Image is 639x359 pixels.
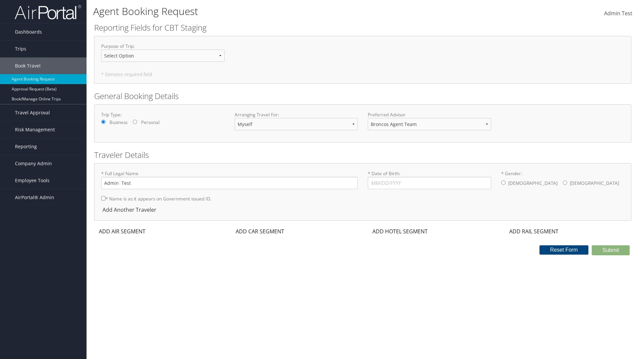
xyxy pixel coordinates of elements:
[94,227,149,235] div: ADD AIR SEGMENT
[109,119,127,126] label: Business
[563,180,567,185] input: * Gender:[DEMOGRAPHIC_DATA][DEMOGRAPHIC_DATA]
[501,180,506,185] input: * Gender:[DEMOGRAPHIC_DATA][DEMOGRAPHIC_DATA]
[368,170,491,189] label: * Date of Birth:
[15,189,54,206] span: AirPortal® Admin
[604,3,632,24] a: Admin Test
[141,119,159,126] label: Personal
[235,111,358,118] label: Arranging Travel For:
[508,177,557,189] label: [DEMOGRAPHIC_DATA]
[368,111,491,118] label: Preferred Advisor
[15,4,81,20] img: airportal-logo.png
[101,196,106,200] input: * Name is as it appears on Government issued ID.
[101,43,225,67] label: Purpose of Trip :
[15,138,37,155] span: Reporting
[539,245,589,255] button: Reset Form
[101,72,624,77] h5: * Denotes required field
[101,206,160,214] div: Add Another Traveler
[231,227,288,235] div: ADD CAR SEGMENT
[570,177,619,189] label: [DEMOGRAPHIC_DATA]
[101,170,358,189] label: * Full Legal Name
[501,170,625,190] label: * Gender:
[94,22,631,33] h2: Reporting Fields for CBT Staging
[93,4,453,18] h1: Agent Booking Request
[101,177,358,189] input: * Full Legal Name
[15,121,55,138] span: Risk Management
[15,58,41,74] span: Book Travel
[368,177,491,189] input: * Date of Birth:
[368,227,431,235] div: ADD HOTEL SEGMENT
[15,155,52,172] span: Company Admin
[94,149,631,161] h2: Traveler Details
[505,227,562,235] div: ADD RAIL SEGMENT
[604,10,632,17] span: Admin Test
[101,50,225,62] select: Purpose of Trip:
[101,111,225,118] label: Trip Type:
[94,90,631,102] h2: General Booking Details
[15,172,50,189] span: Employee Tools
[592,245,630,255] button: Submit
[15,41,26,57] span: Trips
[101,192,212,205] label: * Name is as it appears on Government issued ID.
[15,104,50,121] span: Travel Approval
[15,24,42,40] span: Dashboards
